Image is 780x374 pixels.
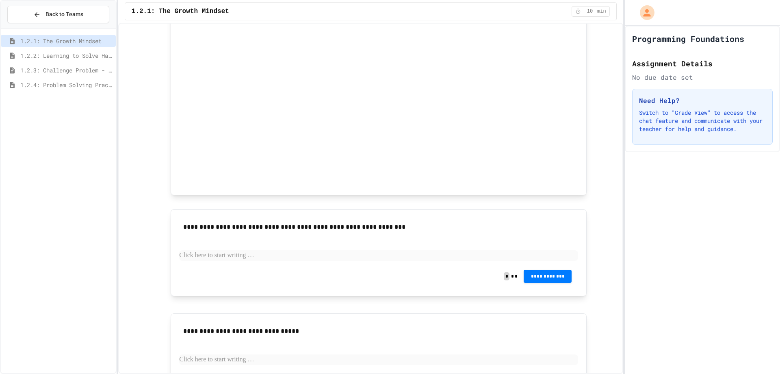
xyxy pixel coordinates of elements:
span: 10 [583,8,596,15]
h3: Need Help? [639,96,766,105]
span: 1.2.1: The Growth Mindset [132,7,229,16]
span: min [597,8,606,15]
span: 1.2.1: The Growth Mindset [20,37,113,45]
p: Switch to "Grade View" to access the chat feature and communicate with your teacher for help and ... [639,109,766,133]
h1: Programming Foundations [632,33,744,44]
button: Back to Teams [7,6,109,23]
span: 1.2.2: Learning to Solve Hard Problems [20,51,113,60]
span: Back to Teams [45,10,83,19]
span: 1.2.4: Problem Solving Practice [20,81,113,89]
h2: Assignment Details [632,58,773,69]
div: My Account [631,3,656,22]
div: No due date set [632,72,773,82]
span: 1.2.3: Challenge Problem - The Bridge [20,66,113,74]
